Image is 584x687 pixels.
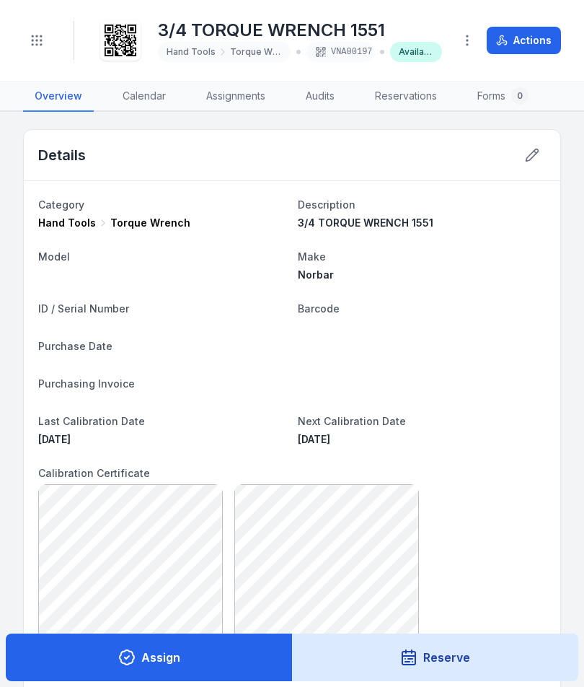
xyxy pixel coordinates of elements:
a: Forms0 [466,82,540,112]
span: [DATE] [298,433,330,445]
div: Available [390,42,442,62]
span: Description [298,198,355,211]
span: Hand Tools [38,216,96,230]
span: Model [38,250,70,263]
h2: Details [38,145,86,165]
span: Barcode [298,302,340,315]
h1: 3/4 TORQUE WRENCH 1551 [158,19,442,42]
time: 8/10/2025, 12:00:00 am [298,433,330,445]
span: Next Calibration Date [298,415,406,427]
span: Purchasing Invoice [38,377,135,390]
span: Purchase Date [38,340,112,352]
button: Actions [487,27,561,54]
div: 0 [511,87,528,105]
button: Assign [6,634,293,681]
span: Last Calibration Date [38,415,145,427]
a: Calendar [111,82,177,112]
span: Make [298,250,326,263]
a: Assignments [195,82,277,112]
a: Overview [23,82,94,112]
div: VNA00197 [306,42,374,62]
button: Toggle navigation [23,27,50,54]
span: ID / Serial Number [38,302,129,315]
span: Torque Wrench [230,46,282,58]
span: 3/4 TORQUE WRENCH 1551 [298,216,433,229]
span: [DATE] [38,433,71,445]
span: Norbar [298,268,334,281]
a: Audits [294,82,346,112]
span: Hand Tools [167,46,216,58]
a: Reservations [363,82,448,112]
span: Calibration Certificate [38,467,150,479]
span: Category [38,198,84,211]
span: Torque Wrench [110,216,190,230]
button: Reserve [292,634,579,681]
time: 8/4/2025, 12:00:00 am [38,433,71,445]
